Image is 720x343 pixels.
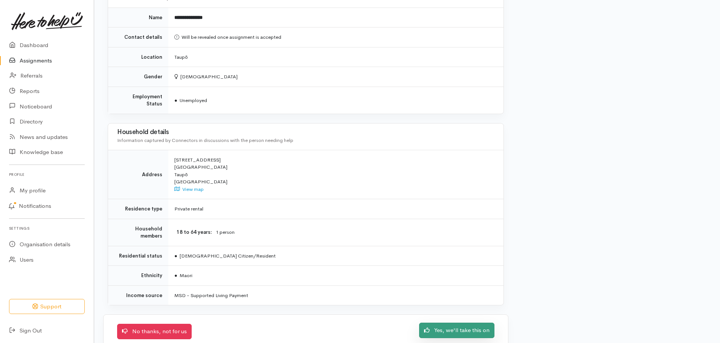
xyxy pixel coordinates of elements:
td: MSD - Supported Living Payment [168,285,503,305]
span: ● [174,253,177,259]
span: Unemployed [174,97,207,104]
span: [DEMOGRAPHIC_DATA] Citizen/Resident [174,253,276,259]
td: Location [108,47,168,67]
dt: 18 to 64 years [174,229,212,236]
td: Name [108,8,168,27]
span: [DEMOGRAPHIC_DATA] [174,73,238,80]
td: Household members [108,219,168,246]
button: Support [9,299,85,314]
a: View map [174,186,204,192]
td: Gender [108,67,168,87]
a: Yes, we'll take this on [419,323,494,338]
td: Income source [108,285,168,305]
h6: Settings [9,223,85,233]
span: ● [174,97,177,104]
span: Maori [174,272,192,279]
td: Address [108,150,168,199]
td: Employment Status [108,87,168,114]
td: Taupō [168,47,503,67]
td: Residential status [108,246,168,266]
span: Information captured by Connectors in discussions with the person needing help [117,137,293,143]
dd: 1 person [216,229,494,236]
a: No thanks, not for us [117,324,192,339]
span: ● [174,272,177,279]
td: Will be revealed once assignment is accepted [168,27,503,47]
h3: Household details [117,129,494,136]
td: Private rental [168,199,503,219]
td: Contact details [108,27,168,47]
td: Ethnicity [108,266,168,286]
div: [STREET_ADDRESS] [GEOGRAPHIC_DATA] Taupō [GEOGRAPHIC_DATA] [174,156,494,193]
td: Residence type [108,199,168,219]
h6: Profile [9,169,85,180]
